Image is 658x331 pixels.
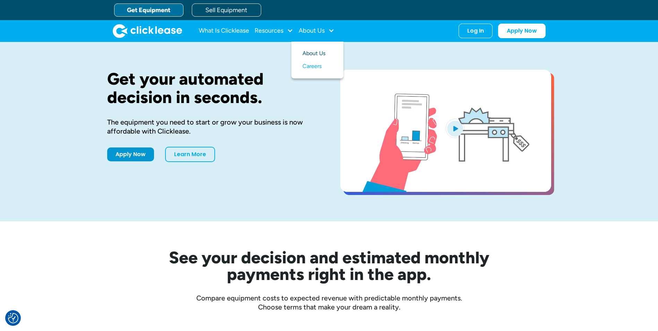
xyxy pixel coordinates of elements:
[107,147,154,161] a: Apply Now
[467,27,484,34] div: Log In
[107,294,551,312] div: Compare equipment costs to expected revenue with predictable monthly payments. Choose terms that ...
[192,3,261,17] a: Sell Equipment
[107,118,318,136] div: The equipment you need to start or grow your business is now affordable with Clicklease.
[113,24,182,38] a: home
[8,313,18,323] button: Consent Preferences
[340,70,551,192] a: open lightbox
[255,24,293,38] div: Resources
[299,24,334,38] div: About Us
[165,147,215,162] a: Learn More
[8,313,18,323] img: Revisit consent button
[199,24,249,38] a: What Is Clicklease
[113,24,182,38] img: Clicklease logo
[498,24,546,38] a: Apply Now
[135,249,523,282] h2: See your decision and estimated monthly payments right in the app.
[107,70,318,107] h1: Get your automated decision in seconds.
[446,119,464,138] img: Blue play button logo on a light blue circular background
[302,60,332,73] a: Careers
[114,3,183,17] a: Get Equipment
[291,42,343,78] nav: About Us
[302,47,332,60] a: About Us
